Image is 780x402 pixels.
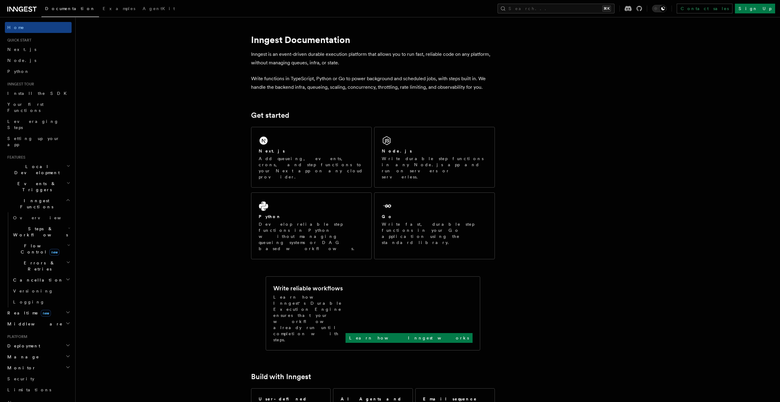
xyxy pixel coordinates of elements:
button: Errors & Retries [11,257,72,275]
span: Logging [13,300,45,304]
span: new [49,249,59,256]
button: Middleware [5,318,72,329]
button: Steps & Workflows [11,223,72,240]
button: Realtimenew [5,307,72,318]
p: Add queueing, events, crons, and step functions to your Next app on any cloud provider. [259,156,364,180]
a: Your first Functions [5,99,72,116]
span: Realtime [5,310,51,316]
span: Python [7,69,30,74]
h2: Python [259,214,281,220]
button: Cancellation [11,275,72,285]
a: Sign Up [735,4,775,13]
span: Monitor [5,365,36,371]
kbd: ⌘K [602,5,611,12]
span: Cancellation [11,277,63,283]
a: GoWrite fast, durable step functions in your Go application using the standard library. [374,192,495,259]
a: Setting up your app [5,133,72,150]
a: Documentation [41,2,99,17]
span: Leveraging Steps [7,119,59,130]
span: Manage [5,354,39,360]
span: Limitations [7,387,51,392]
a: Next.jsAdd queueing, events, crons, and step functions to your Next app on any cloud provider. [251,127,372,188]
a: Get started [251,111,289,120]
h2: Node.js [382,148,412,154]
a: AgentKit [139,2,179,16]
a: Next.js [5,44,72,55]
h2: Next.js [259,148,285,154]
span: Home [7,24,24,31]
span: Security [7,376,34,381]
button: Flow Controlnew [11,240,72,257]
p: Learn how Inngest's Durable Execution Engine ensures that your workflow already run until complet... [273,294,346,343]
span: Overview [13,215,76,220]
a: Install the SDK [5,88,72,99]
span: Quick start [5,38,31,43]
a: Build with Inngest [251,372,311,381]
span: Errors & Retries [11,260,66,272]
p: Write fast, durable step functions in your Go application using the standard library. [382,221,487,246]
a: Versioning [11,285,72,296]
p: Learn how Inngest works [349,335,469,341]
span: Events & Triggers [5,181,66,193]
span: Examples [103,6,135,11]
span: Inngest tour [5,82,34,87]
span: Flow Control [11,243,67,255]
span: Node.js [7,58,36,63]
button: Monitor [5,362,72,373]
button: Deployment [5,340,72,351]
h2: Write reliable workflows [273,284,343,293]
a: Examples [99,2,139,16]
span: Deployment [5,343,40,349]
button: Manage [5,351,72,362]
span: Local Development [5,163,66,176]
span: Steps & Workflows [11,226,68,238]
span: Middleware [5,321,63,327]
p: Develop reliable step functions in Python without managing queueing systems or DAG based workflows. [259,221,364,252]
a: Limitations [5,384,72,395]
h2: Email sequence [423,396,477,402]
span: Platform [5,334,27,339]
a: Home [5,22,72,33]
span: Versioning [13,289,53,293]
a: Node.js [5,55,72,66]
span: Features [5,155,25,160]
a: Leveraging Steps [5,116,72,133]
a: Learn how Inngest works [346,333,473,343]
p: Inngest is an event-driven durable execution platform that allows you to run fast, reliable code ... [251,50,495,67]
span: new [41,310,51,317]
span: Documentation [45,6,95,11]
span: AgentKit [143,6,175,11]
button: Search...⌘K [498,4,615,13]
h1: Inngest Documentation [251,34,495,45]
button: Events & Triggers [5,178,72,195]
a: PythonDevelop reliable step functions in Python without managing queueing systems or DAG based wo... [251,192,372,259]
span: Your first Functions [7,102,44,113]
button: Toggle dark mode [652,5,667,12]
a: Overview [11,212,72,223]
a: Python [5,66,72,77]
div: Inngest Functions [5,212,72,307]
span: Install the SDK [7,91,70,96]
button: Inngest Functions [5,195,72,212]
h2: Go [382,214,393,220]
a: Logging [11,296,72,307]
a: Security [5,373,72,384]
span: Setting up your app [7,136,60,147]
button: Local Development [5,161,72,178]
p: Write durable step functions in any Node.js app and run on servers or serverless. [382,156,487,180]
span: Next.js [7,47,36,52]
a: Contact sales [677,4,732,13]
a: Node.jsWrite durable step functions in any Node.js app and run on servers or serverless. [374,127,495,188]
span: Inngest Functions [5,198,66,210]
p: Write functions in TypeScript, Python or Go to power background and scheduled jobs, with steps bu... [251,74,495,92]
